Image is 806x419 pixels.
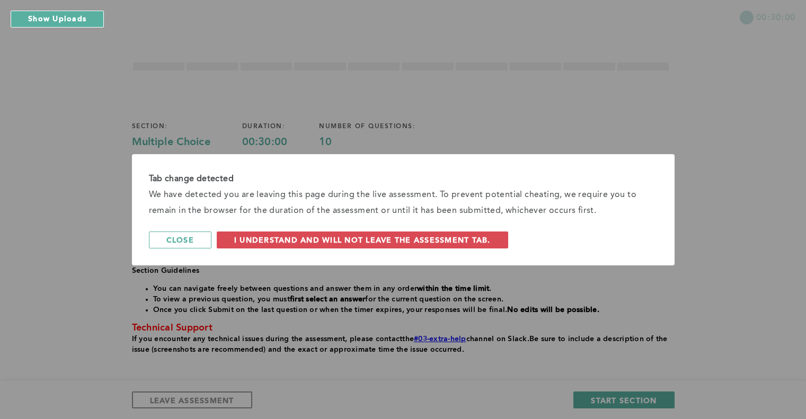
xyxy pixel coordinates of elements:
[234,235,491,245] span: I understand and will not leave the assessment tab.
[149,231,211,248] button: Close
[166,235,194,245] span: Close
[217,231,508,248] button: I understand and will not leave the assessment tab.
[11,11,104,28] button: Show Uploads
[149,187,658,219] div: We have detected you are leaving this page during the live assessment. To prevent potential cheat...
[149,171,658,187] div: Tab change detected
